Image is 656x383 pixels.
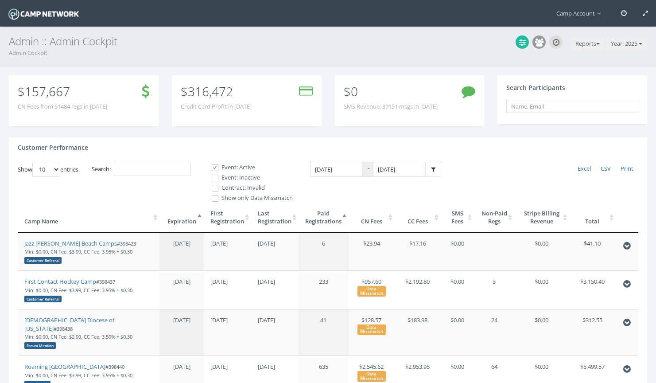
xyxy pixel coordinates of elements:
span: Excel [578,164,591,172]
th: Non-Paid Regs: activate to sort column ascending [474,203,514,233]
div: Customer Referral [24,296,62,302]
td: $0.00 [441,233,474,271]
td: $128.57 [349,309,395,356]
span: [DATE] [173,277,190,285]
td: 24 [474,309,514,356]
small: #398438 Min: $0.00, CN Fee: $2.99, CC Fee: 3.50% + $0.30 [24,325,132,348]
span: Year: 2025 [611,39,637,47]
th: SMS Fees: activate to sort column ascending [441,203,474,233]
button: Reports [571,37,605,51]
th: Total: activate to sort column ascending [569,203,616,233]
th: CC Fees: activate to sort column ascending [395,203,441,233]
small: #398437 Min: $0.00, CN Fee: $3.99, CC Fee: 3.95% + $0.30 [24,278,132,301]
span: 157,667 [25,83,70,100]
td: [DATE] [204,270,251,309]
input: Date Range: From [310,162,362,177]
td: [DATE] [204,309,251,356]
label: Show entries [18,162,78,177]
td: [DATE] [251,270,299,309]
span: $0 [344,83,358,100]
span: 316,472 [188,83,233,100]
td: $957.60 [349,270,395,309]
label: Contract: Invalid [204,184,293,192]
label: Show only Data Missmatch [204,194,293,203]
a: First Contact Hockey Camp [24,277,96,285]
th: Expiration: activate to sort column descending [159,203,204,233]
label: Event: Active [204,163,293,172]
img: Camp Network [7,6,81,22]
td: $0.00 [441,270,474,309]
a: Admin Cockpit [9,49,47,57]
button: Year: 2025 [606,37,647,51]
span: [DATE] [173,316,190,324]
div: Customer Referral [24,257,62,264]
td: $312.55 [569,309,616,356]
span: Credit Card Profit in [DATE] [181,102,252,111]
td: $17.16 [395,233,441,271]
td: $183.98 [395,309,441,356]
th: PaidRegistrations: activate to sort column ascending [299,203,349,233]
a: [DEMOGRAPHIC_DATA] Diocese of [US_STATE] [24,316,114,332]
span: SMS Revenue: 39151 msgs in [DATE] [344,102,438,111]
p: $ [181,86,252,96]
span: [DATE] [173,363,190,371]
span: [DATE] [173,239,190,247]
th: Stripe Billing Revenue: activate to sort column ascending [514,203,569,233]
h4: Search Participants [506,84,565,91]
td: $41.10 [569,233,616,271]
td: [DATE] [204,233,251,271]
h4: Customer Performance [18,144,88,151]
div: Data Missmatch [357,286,386,297]
span: CSV [601,164,611,172]
label: Search: [92,162,191,176]
a: Excel [573,162,596,176]
a: Jazz [PERSON_NAME] Beach Camps [24,239,117,247]
div: Data Missmatch [357,324,386,335]
td: $0.00 [514,309,569,356]
p: $ [18,86,107,96]
input: Date Range: To [373,162,425,177]
td: $3,150.40 [569,270,616,309]
span: CN Fees from 51484 regs in [DATE] [18,102,107,111]
td: $0.00 [441,309,474,356]
select: Showentries [32,162,60,177]
th: LastRegistration: activate to sort column ascending [251,203,299,233]
th: FirstRegistration: activate to sort column ascending [204,203,251,233]
small: #398423 Min: $0.00, CN Fee: $3.99, CC Fee: 3.95% + $0.30 [24,240,136,263]
a: Roaming [GEOGRAPHIC_DATA] [24,363,105,371]
th: CN Fees: activate to sort column ascending [349,203,395,233]
span: Camp Account [556,9,605,17]
input: Name, Email [506,100,638,113]
label: Event: Inactive [204,173,293,182]
span: - [362,162,373,177]
input: Search: [114,162,191,176]
h3: Admin :: Admin Cockpit [9,35,647,47]
td: [DATE] [251,309,299,356]
td: $0.00 [514,270,569,309]
td: 6 [299,233,349,271]
div: Forum Mention [24,342,56,349]
td: 3 [474,270,514,309]
a: Print [616,162,638,176]
div: Data Missmatch [357,371,386,382]
td: $23.94 [349,233,395,271]
td: 233 [299,270,349,309]
td: [DATE] [251,233,299,271]
a: CSV [596,162,616,176]
td: 41 [299,309,349,356]
td: $0.00 [514,233,569,271]
span: Print [621,164,633,172]
th: Camp Name: activate to sort column ascending [18,203,159,233]
td: $2,192.80 [395,270,441,309]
